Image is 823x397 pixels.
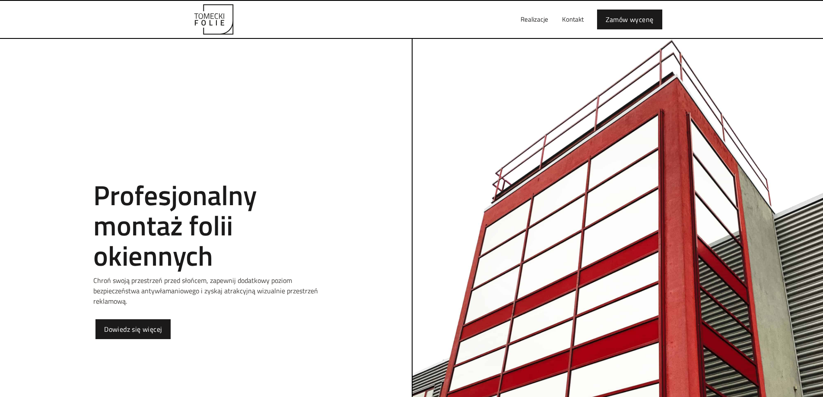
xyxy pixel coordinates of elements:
a: Zamów wycenę [597,10,662,29]
a: Realizacje [514,6,555,33]
h1: Tomecki folie [93,158,318,167]
a: Kontakt [555,6,591,33]
h2: Profesjonalny montaż folii okiennych [93,180,318,271]
p: Chroń swoją przestrzeń przed słońcem, zapewnij dodatkowy poziom bezpieczeństwa antywłamaniowego i... [93,275,318,306]
a: Dowiedz się więcej [95,319,171,339]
